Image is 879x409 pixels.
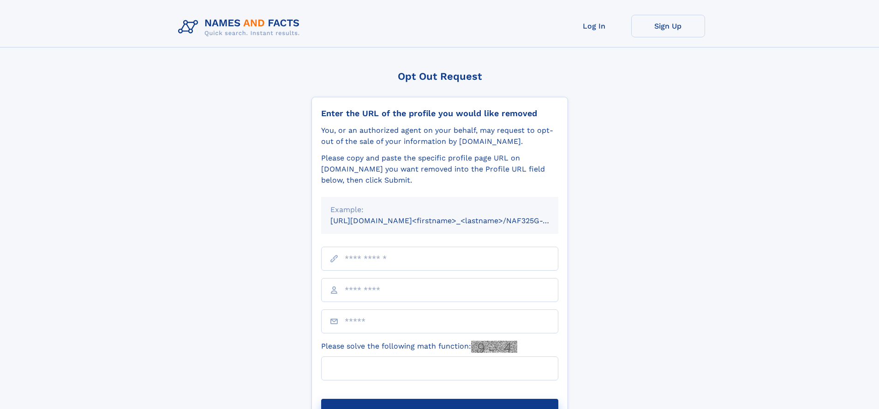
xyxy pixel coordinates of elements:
[330,216,576,225] small: [URL][DOMAIN_NAME]<firstname>_<lastname>/NAF325G-xxxxxxxx
[321,341,517,353] label: Please solve the following math function:
[321,153,558,186] div: Please copy and paste the specific profile page URL on [DOMAIN_NAME] you want removed into the Pr...
[631,15,705,37] a: Sign Up
[557,15,631,37] a: Log In
[330,204,549,215] div: Example:
[321,125,558,147] div: You, or an authorized agent on your behalf, may request to opt-out of the sale of your informatio...
[174,15,307,40] img: Logo Names and Facts
[311,71,568,82] div: Opt Out Request
[321,108,558,119] div: Enter the URL of the profile you would like removed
